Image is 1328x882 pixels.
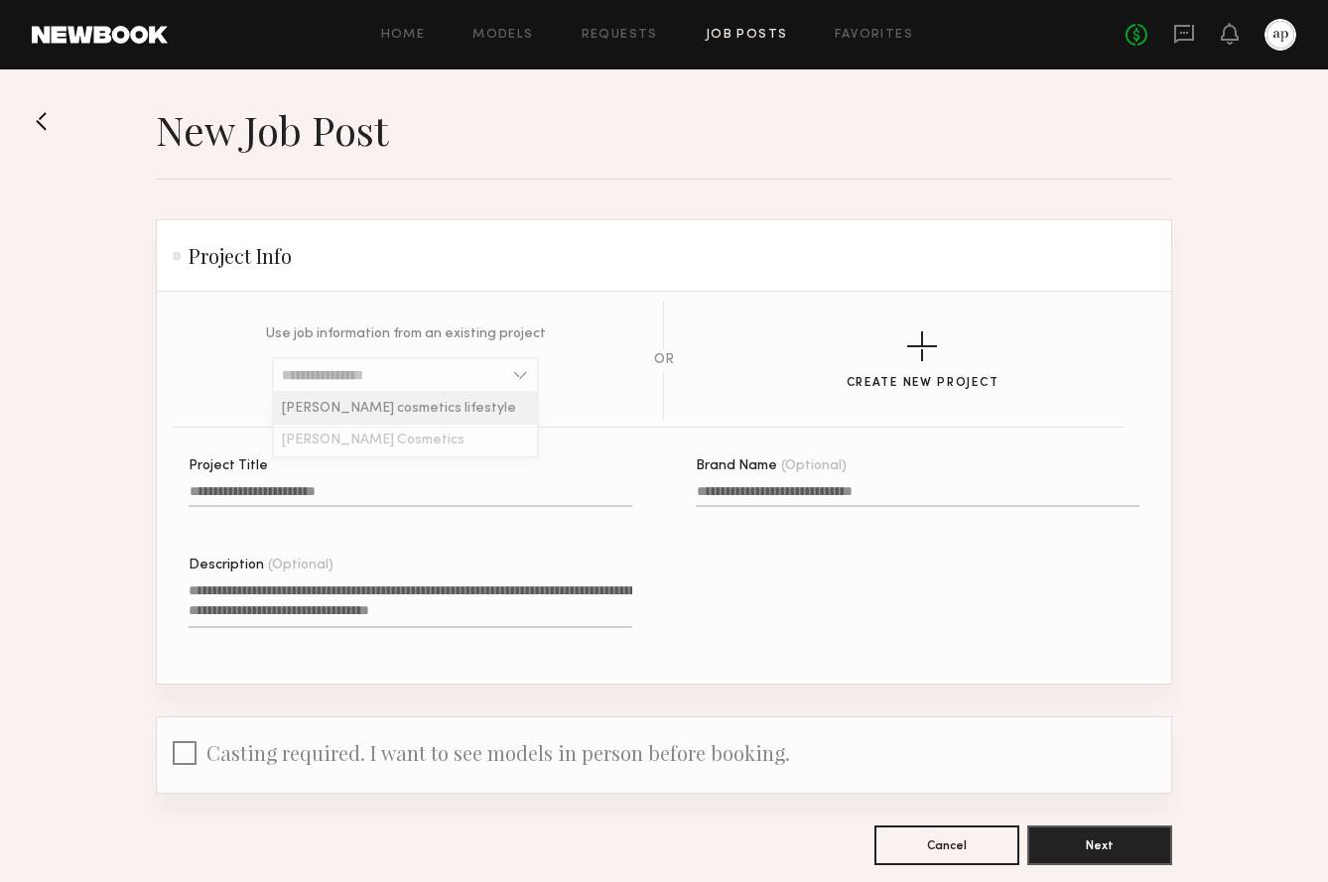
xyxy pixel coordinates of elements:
textarea: Description(Optional) [189,580,632,628]
button: Create New Project [847,331,999,390]
input: Brand Name(Optional) [696,484,1139,507]
h1: New Job Post [156,105,388,155]
span: (Optional) [781,459,847,473]
div: youngblood cosmetics lifestyle [274,393,537,425]
button: Cancel [874,825,1019,865]
div: YoungBlood Cosmetics [274,425,537,456]
div: Brand Name [696,459,1139,473]
a: Job Posts [706,29,788,42]
a: Requests [582,29,658,42]
h2: Project Info [173,244,292,268]
span: Casting required. I want to see models in person before booking. [206,739,790,766]
span: [PERSON_NAME] cosmetics lifestyle [282,402,516,416]
span: (Optional) [268,559,333,572]
div: Description [189,559,632,572]
div: Project Title [189,459,632,473]
a: Favorites [835,29,913,42]
a: Home [381,29,426,42]
div: Create New Project [847,377,999,390]
span: [PERSON_NAME] Cosmetics [282,434,465,447]
p: Use job information from an existing project [266,327,546,341]
input: Project Title [189,484,632,507]
button: Next [1027,825,1172,865]
div: OR [654,353,674,367]
a: Models [472,29,533,42]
